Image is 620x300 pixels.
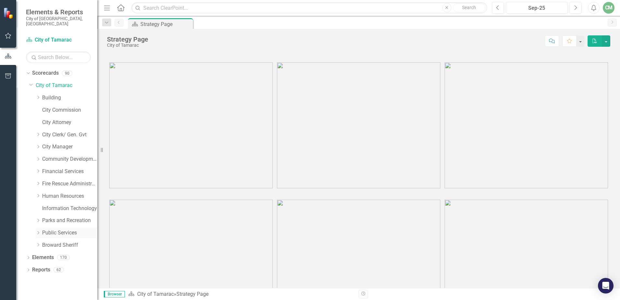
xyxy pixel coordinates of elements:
a: City Manager [42,143,97,151]
span: Elements & Reports [26,8,91,16]
a: Information Technology [42,205,97,212]
input: Search ClearPoint... [131,2,487,14]
div: 170 [57,255,70,260]
a: City Clerk/ Gen. Gvt [42,131,97,139]
button: CM [603,2,614,14]
div: Open Intercom Messenger [598,278,614,294]
a: City of Tamarac [137,291,174,297]
button: Search [453,3,485,12]
img: tamarac1%20v3.png [109,62,273,188]
a: Elements [32,254,54,261]
div: 90 [62,70,72,76]
div: » [128,291,354,298]
a: Fire Rescue Administration [42,180,97,188]
a: City of Tamarac [26,36,91,44]
span: Search [462,5,476,10]
span: Browser [104,291,125,297]
div: Sep-25 [508,4,566,12]
div: Strategy Page [107,36,148,43]
img: tamarac3%20v3.png [445,62,608,188]
a: Human Resources [42,193,97,200]
input: Search Below... [26,52,91,63]
a: Financial Services [42,168,97,175]
small: City of [GEOGRAPHIC_DATA], [GEOGRAPHIC_DATA] [26,16,91,27]
a: Public Services [42,229,97,237]
img: ClearPoint Strategy [3,7,15,19]
a: City of Tamarac [36,82,97,89]
a: Reports [32,266,50,274]
a: Scorecards [32,69,59,77]
a: Broward Sheriff [42,242,97,249]
a: City Commission [42,106,97,114]
div: City of Tamarac [107,43,148,48]
div: Strategy Page [176,291,209,297]
a: City Attorney [42,119,97,126]
a: Building [42,94,97,102]
img: tamarac2%20v3.png [277,62,440,188]
div: 62 [54,267,64,273]
a: Community Development [42,156,97,163]
button: Sep-25 [506,2,568,14]
div: Strategy Page [140,20,191,28]
a: Parks and Recreation [42,217,97,224]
